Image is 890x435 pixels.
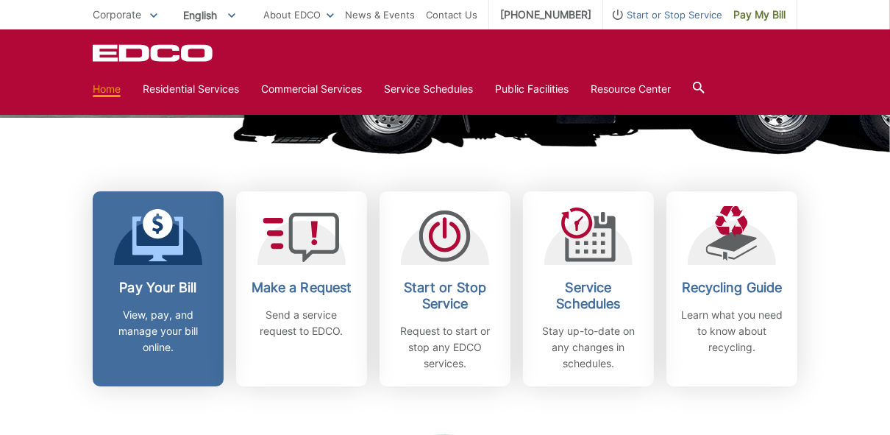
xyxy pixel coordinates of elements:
a: Resource Center [591,81,671,97]
p: Send a service request to EDCO. [247,307,356,339]
a: News & Events [345,7,415,23]
h2: Pay Your Bill [104,280,213,296]
a: Public Facilities [495,81,569,97]
span: English [172,3,246,27]
p: Learn what you need to know about recycling. [677,307,786,356]
a: Service Schedules Stay up-to-date on any changes in schedules. [523,191,654,386]
a: Residential Services [143,81,239,97]
a: Home [93,81,121,97]
h2: Make a Request [247,280,356,296]
h2: Recycling Guide [677,280,786,296]
a: About EDCO [263,7,334,23]
a: Make a Request Send a service request to EDCO. [236,191,367,386]
a: Recycling Guide Learn what you need to know about recycling. [666,191,797,386]
p: View, pay, and manage your bill online. [104,307,213,356]
p: Stay up-to-date on any changes in schedules. [534,323,643,372]
a: Pay Your Bill View, pay, and manage your bill online. [93,191,224,386]
h2: Service Schedules [534,280,643,312]
span: Pay My Bill [733,7,786,23]
a: Commercial Services [261,81,362,97]
a: Contact Us [426,7,477,23]
a: EDCD logo. Return to the homepage. [93,44,215,62]
p: Request to start or stop any EDCO services. [391,323,499,372]
a: Service Schedules [384,81,473,97]
span: Corporate [93,8,141,21]
h2: Start or Stop Service [391,280,499,312]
